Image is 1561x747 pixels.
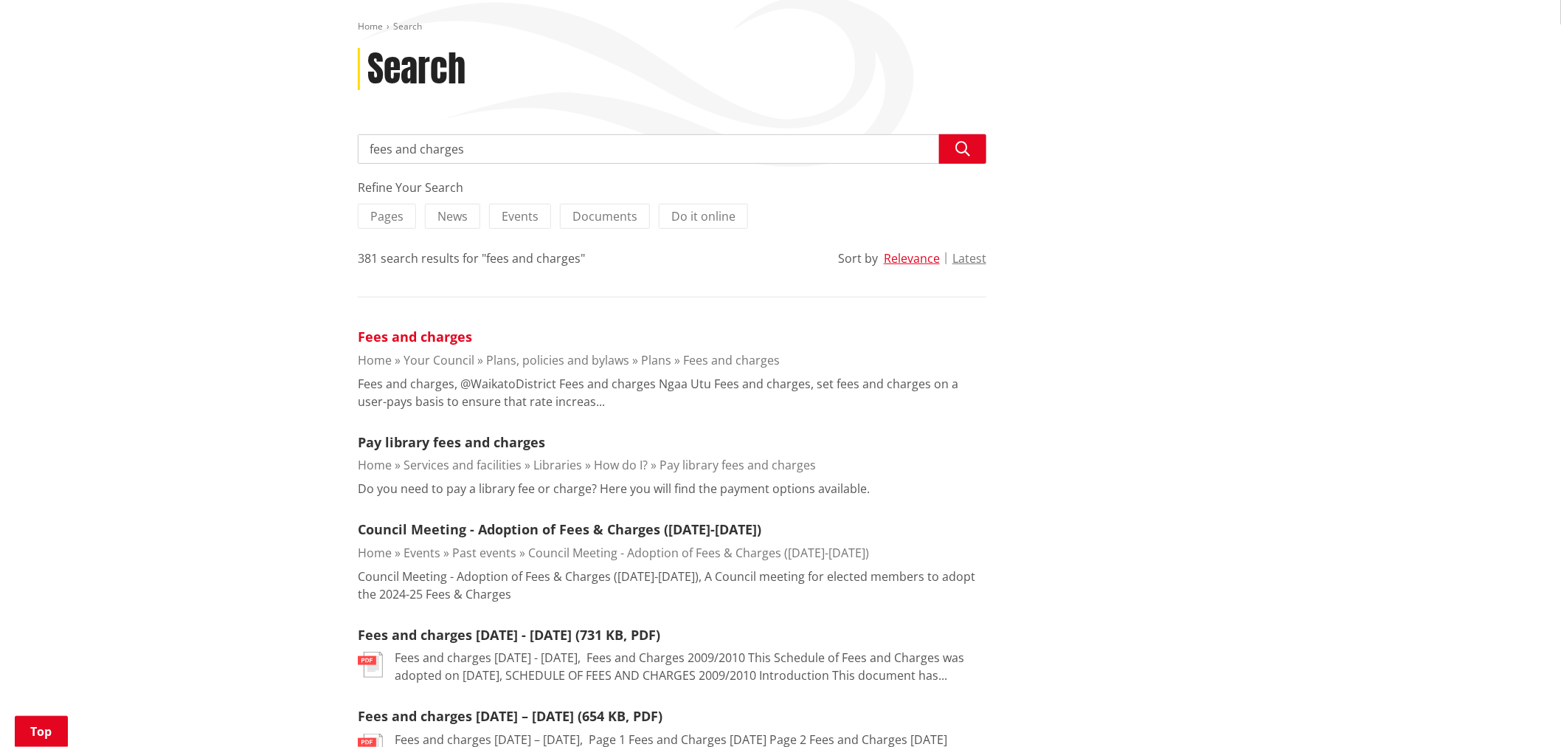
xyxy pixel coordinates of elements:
[486,352,629,368] a: Plans, policies and bylaws
[404,352,474,368] a: Your Council
[358,626,660,644] a: Fees and charges [DATE] - [DATE] (731 KB, PDF)
[671,208,735,224] span: Do it online
[358,134,986,164] input: Search input
[452,545,516,561] a: Past events
[572,208,637,224] span: Documents
[1493,685,1546,738] iframe: Messenger Launcher
[358,480,870,498] p: Do you need to pay a library fee or charge? Here you will find the payment options available.
[370,208,404,224] span: Pages
[358,375,986,410] p: Fees and charges, @WaikatoDistrict Fees and charges Ngaa Utu Fees and charges, set fees and charg...
[367,48,465,91] h1: Search
[358,433,545,451] a: Pay library fees and charges
[15,716,68,747] a: Top
[358,652,383,678] img: document-pdf.svg
[358,352,392,368] a: Home
[358,21,1203,33] nav: breadcrumb
[404,545,440,561] a: Events
[952,252,986,265] button: Latest
[533,457,582,473] a: Libraries
[358,568,986,603] p: Council Meeting - Adoption of Fees & Charges ([DATE]-[DATE]), A Council meeting for elected membe...
[660,457,816,473] a: Pay library fees and charges
[358,20,383,32] a: Home
[683,352,780,368] a: Fees and charges
[358,707,662,725] a: Fees and charges [DATE] – [DATE] (654 KB, PDF)
[358,249,585,267] div: 381 search results for "fees and charges"
[884,252,940,265] button: Relevance
[528,545,869,561] a: Council Meeting - Adoption of Fees & Charges ([DATE]-[DATE])
[358,545,392,561] a: Home
[437,208,468,224] span: News
[641,352,671,368] a: Plans
[358,457,392,473] a: Home
[594,457,648,473] a: How do I?
[358,520,761,538] a: Council Meeting - Adoption of Fees & Charges ([DATE]-[DATE])
[358,179,986,196] div: Refine Your Search
[358,328,472,345] a: Fees and charges
[395,649,986,684] p: Fees and charges [DATE] - [DATE], ﻿ Fees and Charges 2009/2010 This Schedule of Fees and Charges ...
[404,457,522,473] a: Services and facilities
[838,249,878,267] div: Sort by
[393,20,422,32] span: Search
[502,208,539,224] span: Events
